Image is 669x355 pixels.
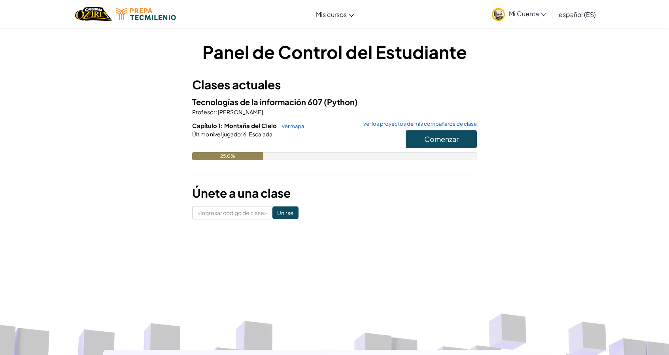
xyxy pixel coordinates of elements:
[192,206,272,219] input: <Ingresar código de clase>
[192,130,241,138] font: Último nivel jugado
[488,2,550,26] a: Mi Cuenta
[559,10,596,19] font: español (ES)
[249,130,272,138] font: Escalada
[424,134,459,144] font: Comenzar
[272,206,299,219] input: Unirse
[202,41,467,63] font: Panel de Control del Estudiante
[243,130,248,138] font: 6.
[75,6,112,22] img: Hogar
[492,8,505,21] img: avatar
[555,4,600,25] a: español (ES)
[363,121,477,127] font: ver los proyectos de mis compañeros de clase
[116,8,176,20] img: Logotipo de Tecmilenio
[282,123,304,129] font: ver mapa
[324,97,358,107] font: (Python)
[215,108,217,115] font: :
[316,10,347,19] font: Mis cursos
[192,185,291,200] font: Únete a una clase
[218,108,263,115] font: [PERSON_NAME]
[220,153,235,159] font: 25.0%
[192,97,322,107] font: Tecnologías de la información 607
[192,108,215,115] font: Profesor
[406,130,477,148] button: Comenzar
[192,77,281,92] font: Clases actuales
[241,130,242,138] font: :
[509,9,539,18] font: Mi Cuenta
[75,6,112,22] a: Logotipo de Ozaria de CodeCombat
[192,122,277,129] font: Capítulo 1: Montaña del Cielo
[312,4,358,25] a: Mis cursos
